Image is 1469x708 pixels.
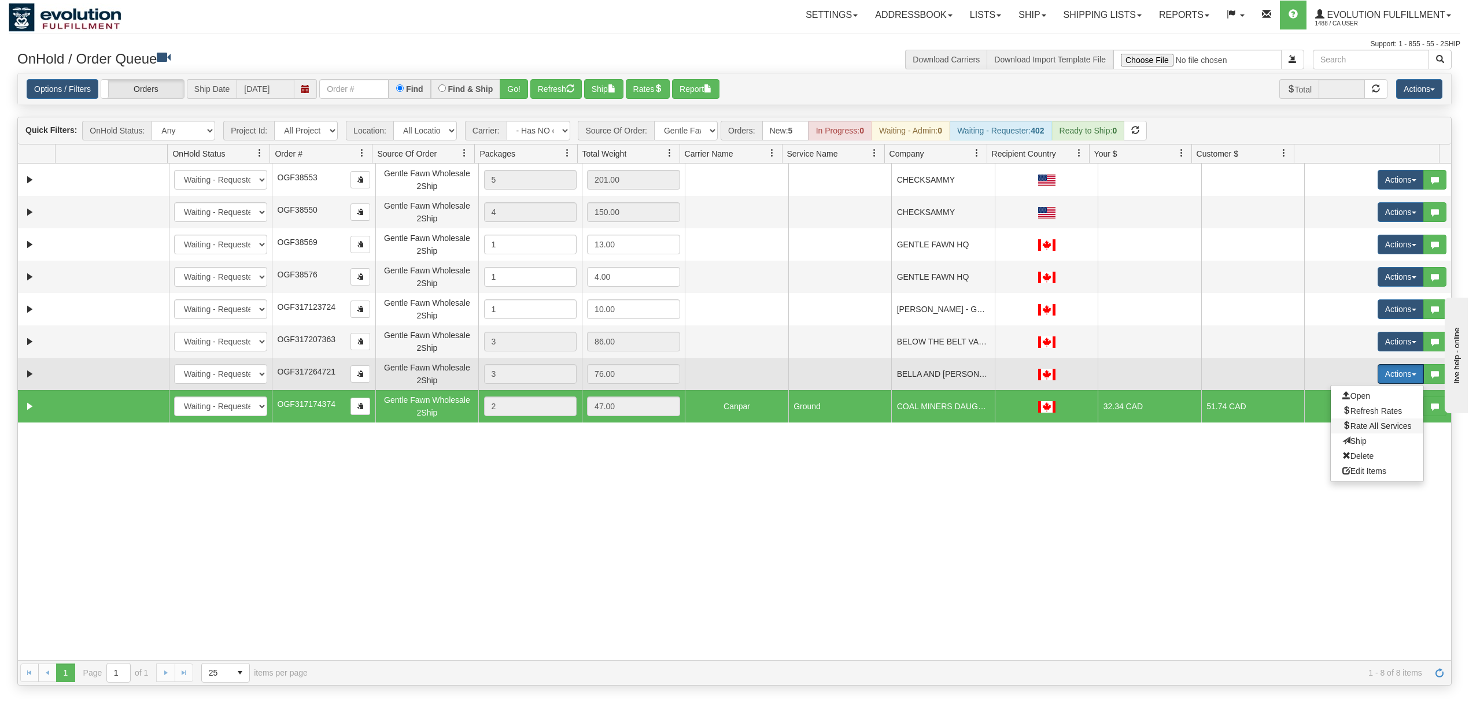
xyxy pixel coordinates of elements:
a: Expand [23,173,37,187]
a: Expand [23,399,37,414]
div: Gentle Fawn Wholesale 2Ship [381,199,474,225]
a: Source Of Order filter column settings [455,143,474,163]
a: Open [1331,388,1423,403]
label: Find & Ship [448,85,493,93]
strong: 0 [937,126,942,135]
td: GENTLE FAWN HQ [891,228,995,261]
a: Your $ filter column settings [1172,143,1191,163]
td: BELLA AND [PERSON_NAME] [891,358,995,390]
div: 150.00 [587,202,680,222]
div: live help - online [9,10,107,18]
a: Download Carriers [913,55,980,64]
div: Gentle Fawn Wholesale 2Ship [381,167,474,193]
div: 3 [484,332,577,351]
span: Carrier Name [685,148,733,160]
div: 201.00 [587,170,680,190]
span: Refresh Rates [1342,406,1402,416]
a: Expand [23,270,37,284]
span: Rate All Services [1342,421,1412,431]
h3: OnHold / Order Queue [17,50,726,66]
a: Reports [1150,1,1218,29]
button: Copy to clipboard [350,398,370,415]
div: Waiting - Requester: [950,121,1051,140]
span: Your $ [1094,148,1117,160]
button: Actions [1378,364,1424,384]
span: select [231,663,249,682]
span: Page sizes drop down [201,663,250,683]
div: Canpar [691,400,784,413]
td: Ground [788,390,892,422]
button: Actions [1378,267,1424,287]
button: Actions [1378,299,1424,319]
button: Actions [1378,235,1424,254]
span: OGF38569 [278,238,318,247]
a: Settings [797,1,866,29]
span: Delete [1342,451,1374,461]
span: OnHold Status [172,148,225,160]
span: Open [1342,391,1370,401]
span: OnHold Status: [82,121,152,140]
span: Project Id: [223,121,274,140]
strong: 402 [1031,126,1044,135]
a: Shipping lists [1055,1,1150,29]
a: Evolution Fulfillment 1488 / CA User [1306,1,1460,29]
span: 1 - 8 of 8 items [324,668,1422,677]
span: OGF38576 [278,270,318,279]
span: 25 [209,667,224,679]
span: Service Name [787,148,838,160]
span: Total [1279,79,1319,99]
span: OGF38553 [278,173,318,182]
div: 47.00 [587,396,680,416]
td: 51.74 CAD [1201,390,1305,422]
button: Go! [500,79,528,99]
img: CA [1038,369,1055,380]
img: US [1038,175,1055,186]
div: 3 [484,364,577,384]
td: CHECKSAMMY [891,196,995,228]
a: Refresh [1430,663,1449,682]
img: US [1038,207,1055,218]
img: CA [1038,239,1055,251]
img: CA [1038,304,1055,316]
a: Options / Filters [27,79,98,99]
img: CA [1038,336,1055,348]
td: 32.34 CAD [1098,390,1201,422]
button: Search [1429,50,1452,69]
span: Source Of Order [377,148,437,160]
span: Order # [275,148,302,160]
a: Ship [1010,1,1054,29]
button: Copy to clipboard [350,171,370,188]
a: Service Name filter column settings [865,143,884,163]
a: Recipient Country filter column settings [1069,143,1089,163]
button: Actions [1378,202,1424,222]
input: Import [1113,50,1282,69]
button: Copy to clipboard [350,301,370,318]
a: Carrier Name filter column settings [762,143,782,163]
div: Gentle Fawn Wholesale 2Ship [381,296,474,323]
div: In Progress: [809,121,872,140]
span: Page 1 [56,663,75,682]
a: Order # filter column settings [352,143,372,163]
iframe: chat widget [1442,295,1468,413]
input: Order # [319,79,389,99]
div: Gentle Fawn Wholesale 2Ship [381,232,474,258]
div: 4 [484,202,577,222]
strong: 0 [1112,126,1117,135]
span: OGF317264721 [278,367,335,376]
span: Carrier: [465,121,507,140]
a: OnHold Status filter column settings [250,143,270,163]
div: 2 [484,396,577,416]
button: Ship [584,79,623,99]
button: Actions [1378,170,1424,190]
strong: 0 [859,126,864,135]
img: CA [1038,401,1055,413]
span: Total Weight [582,148,627,160]
button: Actions [1378,332,1424,351]
span: Packages [479,148,515,160]
button: Copy to clipboard [350,365,370,383]
div: Support: 1 - 855 - 55 - 2SHIP [9,39,1460,49]
button: Copy to clipboard [350,333,370,350]
div: Gentle Fawn Wholesale 2Ship [381,394,474,420]
button: Copy to clipboard [350,203,370,221]
a: Customer $ filter column settings [1274,143,1294,163]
